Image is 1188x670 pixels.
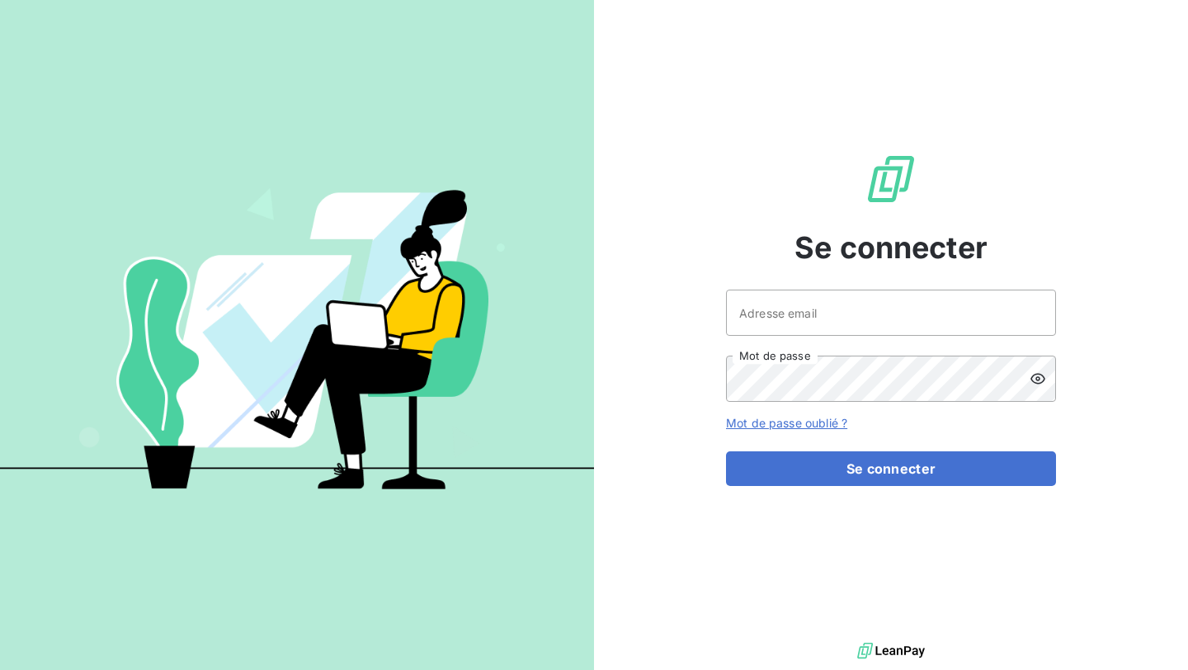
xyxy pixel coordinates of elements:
[726,416,847,430] a: Mot de passe oublié ?
[726,451,1056,486] button: Se connecter
[865,153,917,205] img: Logo LeanPay
[794,225,988,270] span: Se connecter
[726,290,1056,336] input: placeholder
[857,639,925,663] img: logo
